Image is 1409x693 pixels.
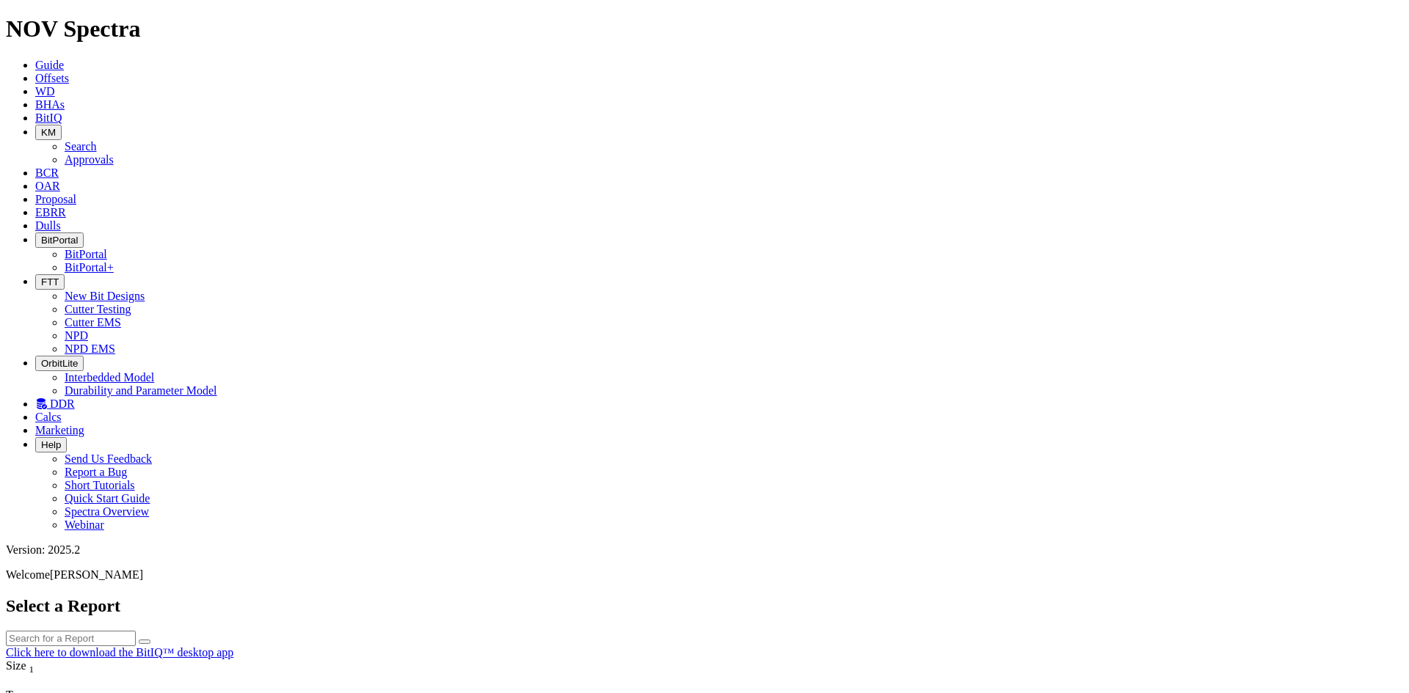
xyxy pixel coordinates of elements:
a: New Bit Designs [65,290,145,302]
a: Cutter Testing [65,303,131,315]
a: Dulls [35,219,61,232]
input: Search for a Report [6,631,136,646]
a: NPD EMS [65,342,115,355]
sub: 1 [29,664,34,675]
span: FTT [41,276,59,287]
a: Report a Bug [65,466,127,478]
a: BitIQ [35,111,62,124]
button: Help [35,437,67,452]
a: Click here to download the BitIQ™ desktop app [6,646,233,659]
span: OrbitLite [41,358,78,369]
a: DDR [35,397,75,410]
a: Interbedded Model [65,371,154,384]
a: BHAs [35,98,65,111]
a: Guide [35,59,64,71]
a: Proposal [35,193,76,205]
div: Size Sort None [6,659,142,675]
a: WD [35,85,55,98]
a: OAR [35,180,60,192]
div: Sort None [6,659,142,689]
span: Help [41,439,61,450]
a: BCR [35,166,59,179]
div: Version: 2025.2 [6,543,1403,557]
a: Quick Start Guide [65,492,150,505]
p: Welcome [6,568,1403,582]
a: Calcs [35,411,62,423]
span: BitPortal [41,235,78,246]
a: Offsets [35,72,69,84]
a: Marketing [35,424,84,436]
button: FTT [35,274,65,290]
h2: Select a Report [6,596,1403,616]
button: OrbitLite [35,356,84,371]
h1: NOV Spectra [6,15,1403,43]
a: NPD [65,329,88,342]
a: Search [65,140,97,153]
span: Sort None [29,659,34,672]
a: BitPortal+ [65,261,114,274]
span: KM [41,127,56,138]
a: Durability and Parameter Model [65,384,217,397]
a: Webinar [65,518,104,531]
button: BitPortal [35,232,84,248]
span: Size [6,659,26,672]
button: KM [35,125,62,140]
a: BitPortal [65,248,107,260]
span: [PERSON_NAME] [50,568,143,581]
a: EBRR [35,206,66,219]
a: Send Us Feedback [65,452,152,465]
a: Spectra Overview [65,505,149,518]
a: Approvals [65,153,114,166]
div: Column Menu [6,675,142,689]
span: DDR [50,397,75,410]
a: Short Tutorials [65,479,135,491]
a: Cutter EMS [65,316,121,329]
